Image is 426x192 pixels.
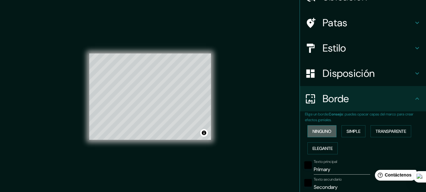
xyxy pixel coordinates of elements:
[312,146,333,151] font: Elegante
[341,125,365,137] button: Simple
[300,10,426,35] div: Patas
[323,41,346,55] font: Estilo
[371,125,411,137] button: Transparente
[300,61,426,86] div: Disposición
[300,35,426,61] div: Estilo
[304,161,312,169] button: negro
[323,92,349,105] font: Borde
[370,167,419,185] iframe: Lanzador de widgets de ayuda
[304,179,312,187] button: negro
[329,112,343,117] font: Consejo
[300,86,426,111] div: Borde
[312,128,331,134] font: Ninguno
[305,112,413,122] font: : puedes opacar capas del marco para crear efectos geniales.
[307,125,336,137] button: Ninguno
[323,67,375,80] font: Disposición
[314,159,337,164] font: Texto principal
[307,142,338,154] button: Elegante
[200,129,208,137] button: Activar o desactivar atribución
[314,177,342,182] font: Texto secundario
[305,112,329,117] font: Elige un borde.
[347,128,360,134] font: Simple
[323,16,347,29] font: Patas
[376,128,406,134] font: Transparente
